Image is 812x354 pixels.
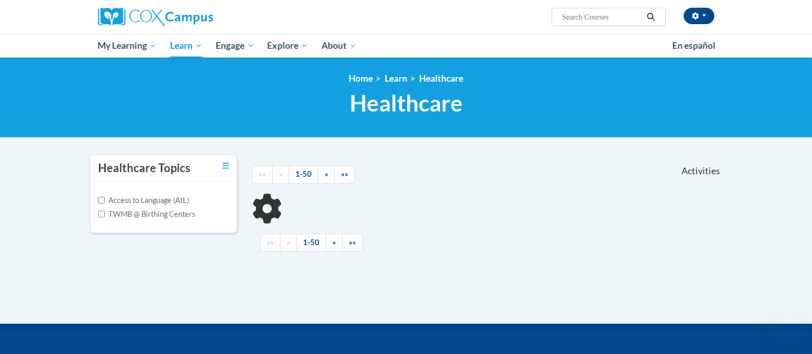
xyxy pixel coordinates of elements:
a: My Learning [91,34,164,58]
span: Learn [170,40,202,52]
a: Engage [209,34,261,58]
a: Cox Campus [98,8,293,26]
a: Learn [385,73,407,84]
a: En español [666,35,722,57]
span: En español [672,40,715,51]
div: Main menu [83,34,730,58]
a: About [315,34,363,58]
a: End [342,234,363,252]
a: Previous [280,234,297,252]
h3: Healthcare Topics [98,160,191,176]
input: Checkbox for Options [98,211,105,217]
label: Access to Language (AtL) [98,195,189,206]
span: » [332,238,336,247]
a: Toggle collapse [222,160,229,172]
span: Explore [267,40,308,52]
a: Home [349,73,373,84]
a: Learn [163,34,209,58]
span: Healthcare [350,89,463,117]
a: Previous [272,165,289,183]
span: My Learning [98,40,157,52]
a: End [334,165,355,183]
a: Healthcare [419,73,463,84]
span: About [322,40,356,52]
span: »» [341,170,348,178]
a: Explore [260,34,315,58]
span: Engage [216,40,254,52]
button: Account Settings [684,8,714,24]
span: «« [267,238,274,247]
button: Search [643,11,658,23]
img: Cox Campus [98,8,213,26]
span: » [325,170,328,178]
label: TWMB @ Birthing Centers [98,209,195,220]
a: Begining [252,165,273,183]
span: «« [259,170,266,178]
a: 1-50 [289,165,318,183]
a: Next [326,234,343,252]
span: « [287,238,290,247]
span: »» [349,238,356,247]
input: Checkbox for Options [98,197,105,203]
input: Search Courses [561,11,643,23]
span: « [279,170,282,178]
span: Activities [682,165,720,177]
a: 1-50 [296,234,326,252]
a: Next [318,165,335,183]
a: Begining [260,234,280,252]
iframe: Button to launch messaging window [771,313,804,346]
